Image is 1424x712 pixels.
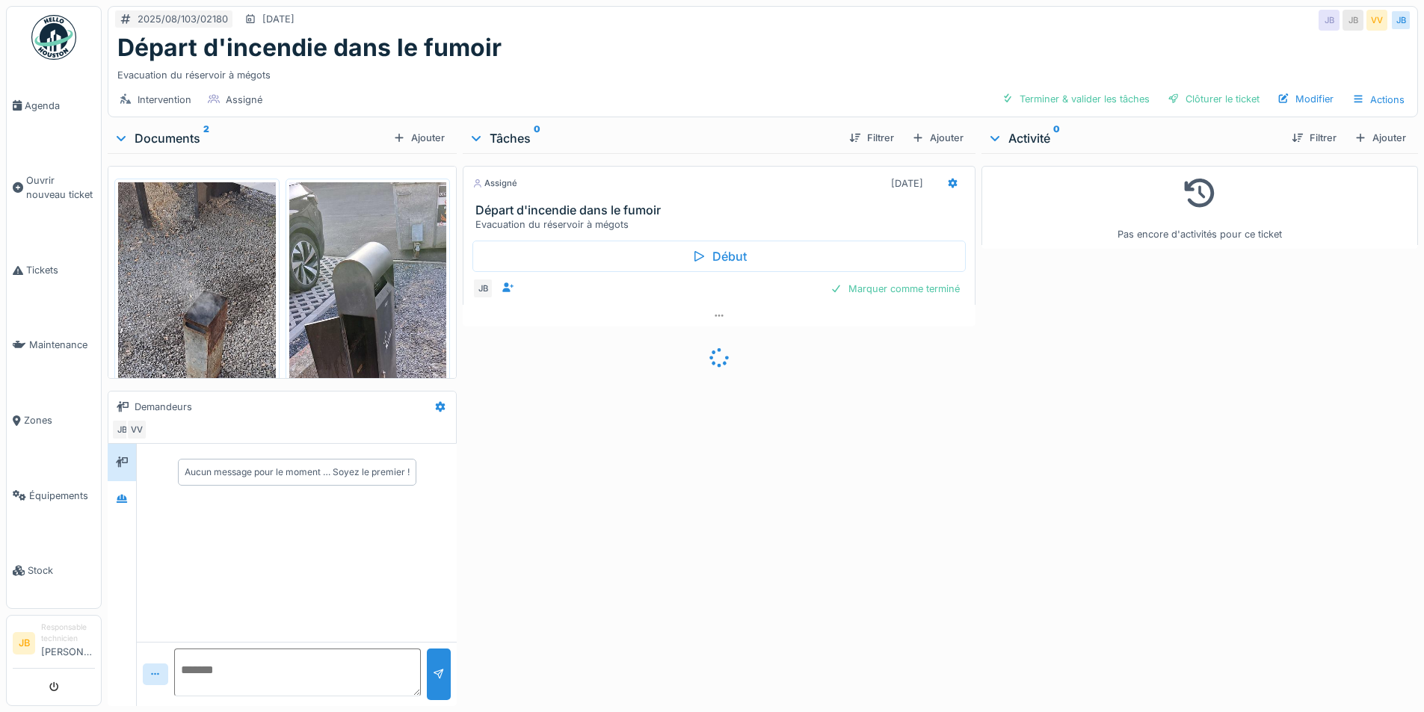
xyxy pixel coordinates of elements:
[534,129,540,147] sup: 0
[29,489,95,503] span: Équipements
[262,12,295,26] div: [DATE]
[1349,128,1412,148] div: Ajouter
[135,400,192,414] div: Demandeurs
[13,632,35,654] li: JB
[114,129,387,147] div: Documents
[7,533,101,608] a: Stock
[1272,89,1340,109] div: Modifier
[111,419,132,440] div: JB
[126,419,147,440] div: VV
[472,278,493,299] div: JB
[472,241,965,272] div: Début
[26,263,95,277] span: Tickets
[475,217,968,232] div: Evacuation du réservoir à mégots
[906,128,970,148] div: Ajouter
[41,622,95,665] li: [PERSON_NAME]
[824,279,966,299] div: Marquer comme terminé
[891,176,923,191] div: [DATE]
[1319,10,1340,31] div: JB
[987,129,1280,147] div: Activité
[1346,89,1411,111] div: Actions
[991,173,1408,242] div: Pas encore d'activités pour ce ticket
[26,173,95,202] span: Ouvrir nouveau ticket
[226,93,262,107] div: Assigné
[31,15,76,60] img: Badge_color-CXgf-gQk.svg
[24,413,95,427] span: Zones
[41,622,95,645] div: Responsable technicien
[138,12,228,26] div: 2025/08/103/02180
[469,129,836,147] div: Tâches
[185,465,410,479] div: Aucun message pour le moment … Soyez le premier !
[25,99,95,113] span: Agenda
[28,563,95,578] span: Stock
[7,308,101,383] a: Maintenance
[7,458,101,533] a: Équipements
[29,338,95,352] span: Maintenance
[289,182,447,523] img: wp6eppe8myana50wktb3nalim8jr
[1366,10,1387,31] div: VV
[996,89,1156,109] div: Terminer & valider les tâches
[1162,89,1266,109] div: Clôturer le ticket
[843,128,900,148] div: Filtrer
[117,34,502,62] h1: Départ d'incendie dans le fumoir
[1390,10,1411,31] div: JB
[138,93,191,107] div: Intervention
[1343,10,1363,31] div: JB
[475,203,968,217] h3: Départ d'incendie dans le fumoir
[1286,128,1343,148] div: Filtrer
[13,622,95,669] a: JB Responsable technicien[PERSON_NAME]
[7,143,101,233] a: Ouvrir nouveau ticket
[203,129,209,147] sup: 2
[387,128,451,148] div: Ajouter
[472,177,517,190] div: Assigné
[7,68,101,143] a: Agenda
[117,62,1408,82] div: Evacuation du réservoir à mégots
[118,182,276,523] img: 5408z4so1jioe2ecqxyyyxjx6f4v
[1053,129,1060,147] sup: 0
[7,232,101,308] a: Tickets
[7,383,101,458] a: Zones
